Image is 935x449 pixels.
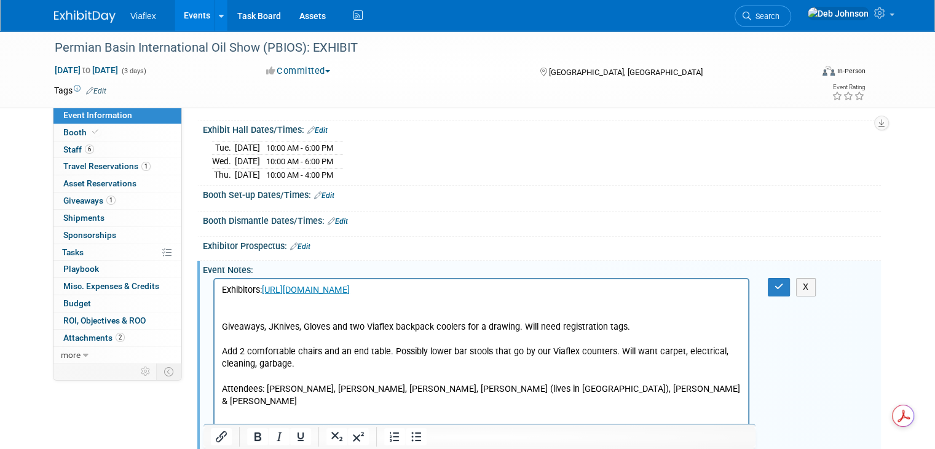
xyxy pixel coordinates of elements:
span: Booth [63,127,101,137]
a: Sponsorships [53,227,181,244]
a: Edit [328,217,348,226]
span: 6 [85,145,94,154]
button: Numbered list [384,428,405,445]
a: Asset Reservations [53,175,181,192]
div: Permian Basin International Oil Show (PBIOS): EXHIBIT [50,37,797,59]
a: Staff6 [53,141,181,158]
a: more [53,347,181,364]
div: Event Rating [832,84,865,90]
button: Bold [247,428,268,445]
button: X [796,278,816,296]
span: Staff [63,145,94,154]
span: Budget [63,298,91,308]
span: Attachments [63,333,125,343]
img: Format-Inperson.png [823,66,835,76]
a: Booth [53,124,181,141]
td: Toggle Event Tabs [157,364,182,379]
span: Sponsorships [63,230,116,240]
a: Misc. Expenses & Credits [53,278,181,295]
a: Playbook [53,261,181,277]
a: Edit [290,242,310,251]
button: Superscript [348,428,369,445]
button: Underline [290,428,311,445]
a: Tasks [53,244,181,261]
div: Exhibitor Prospectus: [203,237,881,253]
button: Insert/edit link [211,428,232,445]
span: Shipments [63,213,105,223]
td: Wed. [212,155,235,169]
a: ROI, Objectives & ROO [53,312,181,329]
span: to [81,65,92,75]
td: [DATE] [235,141,260,155]
span: Tasks [62,247,84,257]
a: Edit [307,126,328,135]
a: Shipments [53,210,181,226]
div: Booth Dismantle Dates/Times: [203,212,881,228]
span: Event Information [63,110,132,120]
button: Bullet list [406,428,427,445]
a: Attachments2 [53,330,181,346]
span: 10:00 AM - 4:00 PM [266,170,333,180]
a: Edit [86,87,106,95]
td: Tue. [212,141,235,155]
td: Thu. [212,168,235,181]
span: 1 [141,162,151,171]
div: Booth Set-up Dates/Times: [203,186,881,202]
span: Search [751,12,779,21]
div: Event Notes: [203,261,881,276]
span: 10:00 AM - 6:00 PM [266,143,333,153]
a: Budget [53,295,181,312]
div: Exhibit Hall Dates/Times: [203,121,881,137]
span: 2 [116,333,125,342]
td: Tags [54,84,106,97]
span: [GEOGRAPHIC_DATA], [GEOGRAPHIC_DATA] [549,68,703,77]
a: Travel Reservations1 [53,158,181,175]
span: 1 [106,196,116,205]
td: [DATE] [235,168,260,181]
span: Viaflex [130,11,156,21]
button: Italic [269,428,290,445]
img: Deb Johnson [807,7,869,20]
a: Event Information [53,107,181,124]
span: Playbook [63,264,99,274]
span: Misc. Expenses & Credits [63,281,159,291]
span: Giveaways [63,196,116,205]
span: (3 days) [120,67,146,75]
a: Edit [314,191,334,200]
div: In-Person [837,66,866,76]
img: ExhibitDay [54,10,116,23]
button: Committed [262,65,335,77]
span: Travel Reservations [63,161,151,171]
span: Asset Reservations [63,178,136,188]
button: Subscript [326,428,347,445]
a: Search [735,6,791,27]
span: 10:00 AM - 6:00 PM [266,157,333,166]
span: ROI, Objectives & ROO [63,316,146,325]
a: Giveaways1 [53,193,181,209]
i: Booth reservation complete [92,129,98,135]
span: [DATE] [DATE] [54,65,119,76]
div: Event Format [746,64,866,82]
td: [DATE] [235,155,260,169]
span: more [61,350,81,360]
td: Personalize Event Tab Strip [135,364,157,379]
